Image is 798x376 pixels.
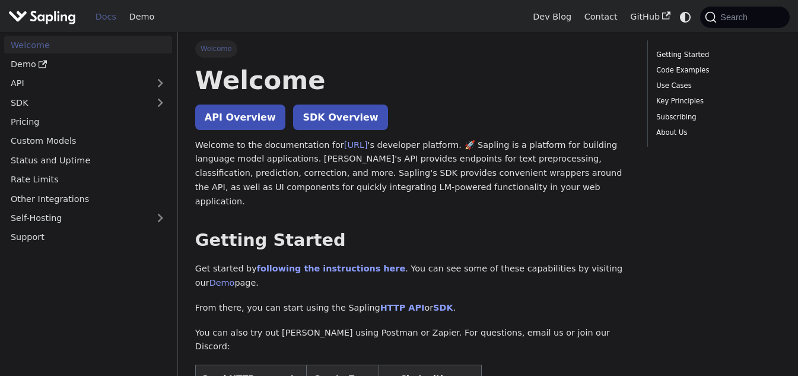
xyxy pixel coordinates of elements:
a: Support [4,229,172,246]
h1: Welcome [195,64,630,96]
a: GitHub [624,8,676,26]
a: Subscribing [656,112,777,123]
a: Code Examples [656,65,777,76]
span: Welcome [195,40,237,57]
a: Other Integrations [4,190,172,207]
a: Welcome [4,36,172,53]
a: Demo [4,56,172,73]
a: Use Cases [656,80,777,91]
p: From there, you can start using the Sapling or . [195,301,630,315]
a: About Us [656,127,777,138]
button: Switch between dark and light mode (currently system mode) [677,8,694,26]
a: following the instructions here [257,264,405,273]
button: Expand sidebar category 'SDK' [148,94,172,111]
img: Sapling.ai [8,8,76,26]
h2: Getting Started [195,230,630,251]
a: SDK Overview [293,105,387,130]
a: Contact [578,8,624,26]
p: Welcome to the documentation for 's developer platform. 🚀 Sapling is a platform for building lang... [195,138,630,209]
a: Key Principles [656,96,777,107]
nav: Breadcrumbs [195,40,630,57]
a: SDK [433,303,453,312]
span: Search [717,12,755,22]
a: [URL] [344,140,368,150]
a: Status and Uptime [4,151,172,169]
a: Docs [89,8,123,26]
a: SDK [4,94,148,111]
a: Sapling.aiSapling.ai [8,8,80,26]
a: Pricing [4,113,172,131]
a: Getting Started [656,49,777,61]
a: API Overview [195,105,285,130]
a: Demo [209,278,235,287]
button: Expand sidebar category 'API' [148,75,172,92]
p: Get started by . You can see some of these capabilities by visiting our page. [195,262,630,290]
a: Self-Hosting [4,210,172,227]
a: Rate Limits [4,171,172,188]
a: Custom Models [4,132,172,150]
a: API [4,75,148,92]
a: HTTP API [380,303,425,312]
a: Dev Blog [526,8,577,26]
button: Search (Command+K) [700,7,789,28]
a: Demo [123,8,161,26]
p: You can also try out [PERSON_NAME] using Postman or Zapier. For questions, email us or join our D... [195,326,630,355]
